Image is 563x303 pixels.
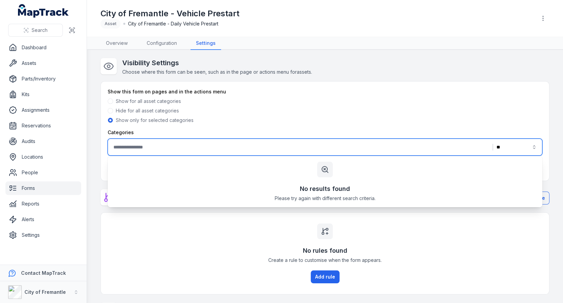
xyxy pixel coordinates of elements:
[8,24,63,37] button: Search
[5,166,81,179] a: People
[108,129,134,136] label: Categories
[116,98,181,105] label: Show for all asset categories
[122,58,312,68] h2: Visibility Settings
[5,119,81,132] a: Reservations
[5,56,81,70] a: Assets
[21,270,66,276] strong: Contact MapTrack
[101,8,239,19] h1: City of Fremantle - Vehicle Prestart
[303,246,347,255] h3: No rules found
[141,37,182,50] a: Configuration
[122,69,312,75] span: Choose where this form can be seen, such as in the page or actions menu for assets .
[128,20,218,27] span: City of Fremantle - Daily Vehicle Prestart
[18,4,69,18] a: MapTrack
[108,139,542,156] button: |
[5,228,81,242] a: Settings
[274,195,375,202] span: Please try again with different search criteria.
[300,184,350,194] h3: No results found
[5,88,81,101] a: Kits
[116,107,179,114] label: Hide for all asset categories
[5,103,81,117] a: Assignments
[101,37,133,50] a: Overview
[5,72,81,86] a: Parts/Inventory
[32,27,48,34] span: Search
[101,19,121,29] div: Asset
[5,213,81,226] a: Alerts
[5,150,81,164] a: Locations
[311,270,340,283] button: Add rule
[5,41,81,54] a: Dashboard
[5,181,81,195] a: Forms
[24,289,66,295] strong: City of Fremantle
[5,135,81,148] a: Audits
[108,88,226,95] label: Show this form on pages and in the actions menu
[5,197,81,211] a: Reports
[116,117,194,124] label: Show only for selected categories
[268,257,382,264] span: Create a rule to customise when the form appears.
[190,37,221,50] a: Settings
